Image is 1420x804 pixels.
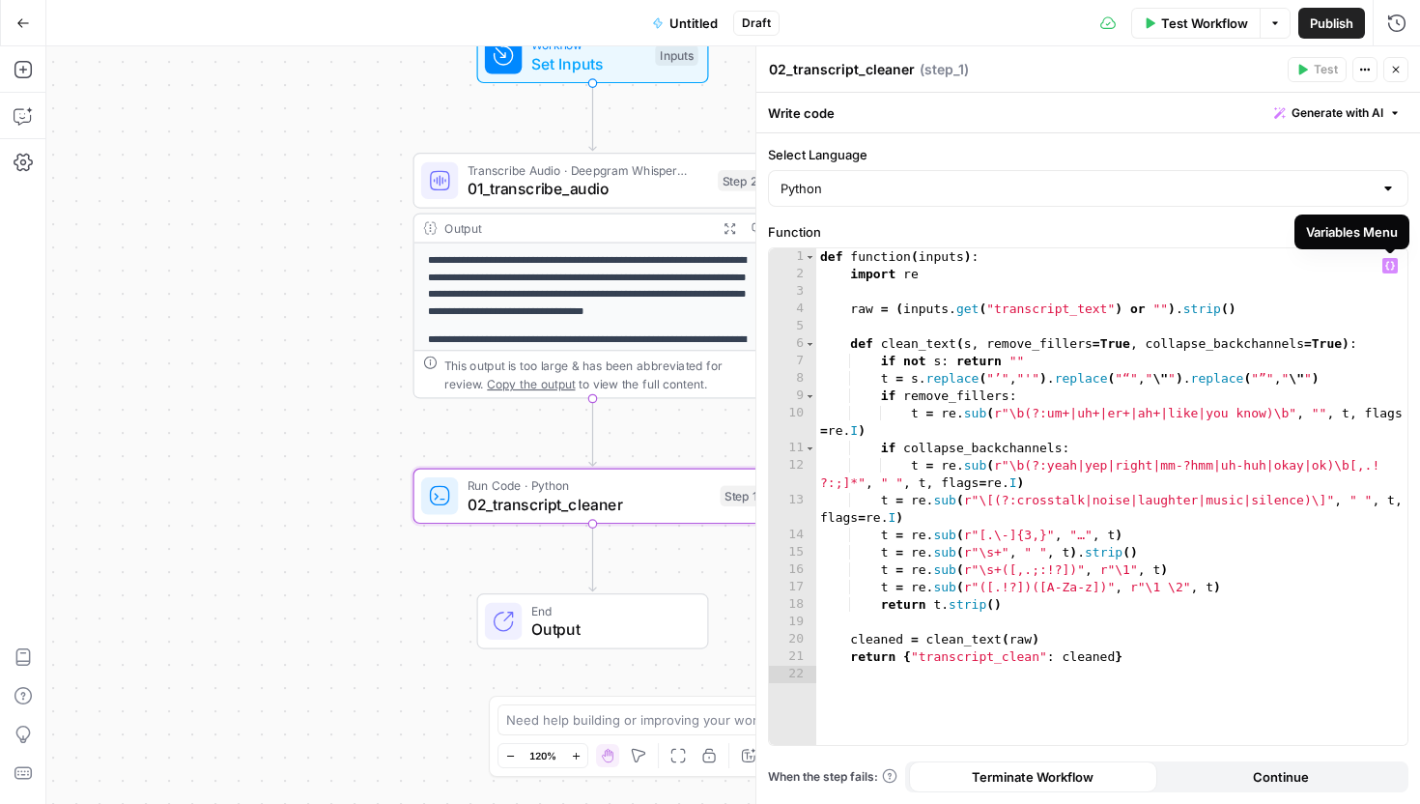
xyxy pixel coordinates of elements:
[769,631,816,648] div: 20
[531,52,646,75] span: Set Inputs
[1292,104,1383,122] span: Generate with AI
[444,219,709,238] div: Output
[1288,57,1347,82] button: Test
[781,179,1373,198] input: Python
[468,493,711,516] span: 02_transcript_cleaner
[468,161,709,180] span: Transcribe Audio · Deepgram Whisper Large
[769,370,816,388] div: 8
[805,248,815,266] span: Toggle code folding, rows 1 through 21
[769,283,816,301] div: 3
[920,60,969,79] span: ( step_1 )
[468,476,711,495] span: Run Code · Python
[768,222,1408,242] label: Function
[805,440,815,457] span: Toggle code folding, rows 11 through 12
[531,602,689,620] span: End
[756,93,1420,132] div: Write code
[769,248,816,266] div: 1
[444,356,762,392] div: This output is too large & has been abbreviated for review. to view the full content.
[768,768,897,786] a: When the step fails:
[487,377,575,390] span: Copy the output
[413,28,773,84] div: WorkflowSet InputsInputs
[769,388,816,405] div: 9
[589,399,596,467] g: Edge from step_2 to step_1
[718,170,762,191] div: Step 2
[769,666,816,683] div: 22
[529,748,556,763] span: 120%
[669,14,718,33] span: Untitled
[1157,761,1406,792] button: Continue
[769,648,816,666] div: 21
[769,60,915,79] textarea: 02_transcript_cleaner
[769,492,816,527] div: 13
[1314,61,1338,78] span: Test
[769,544,816,561] div: 15
[769,405,816,440] div: 10
[655,45,697,67] div: Inputs
[413,469,773,525] div: Run Code · Python02_transcript_cleanerStep 1
[769,353,816,370] div: 7
[769,579,816,596] div: 17
[769,527,816,544] div: 14
[742,14,771,32] span: Draft
[805,335,815,353] span: Toggle code folding, rows 6 through 18
[972,767,1093,787] span: Terminate Workflow
[769,318,816,335] div: 5
[1306,222,1398,242] div: Variables Menu
[413,593,773,649] div: EndOutput
[1253,767,1309,787] span: Continue
[589,524,596,591] g: Edge from step_1 to end
[769,561,816,579] div: 16
[589,83,596,151] g: Edge from start to step_2
[769,335,816,353] div: 6
[413,153,773,398] div: Transcribe Audio · Deepgram Whisper Large01_transcribe_audioStep 2Output**** **** **** **** **** ...
[768,145,1408,164] label: Select Language
[640,8,729,39] button: Untitled
[1298,8,1365,39] button: Publish
[769,596,816,614] div: 18
[805,388,815,405] span: Toggle code folding, rows 9 through 10
[769,301,816,318] div: 4
[468,177,709,200] span: 01_transcribe_audio
[1266,100,1408,126] button: Generate with AI
[769,457,816,492] div: 12
[769,440,816,457] div: 11
[769,266,816,283] div: 2
[769,614,816,631] div: 19
[721,486,762,507] div: Step 1
[1161,14,1248,33] span: Test Workflow
[1131,8,1260,39] button: Test Workflow
[1310,14,1353,33] span: Publish
[531,617,689,641] span: Output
